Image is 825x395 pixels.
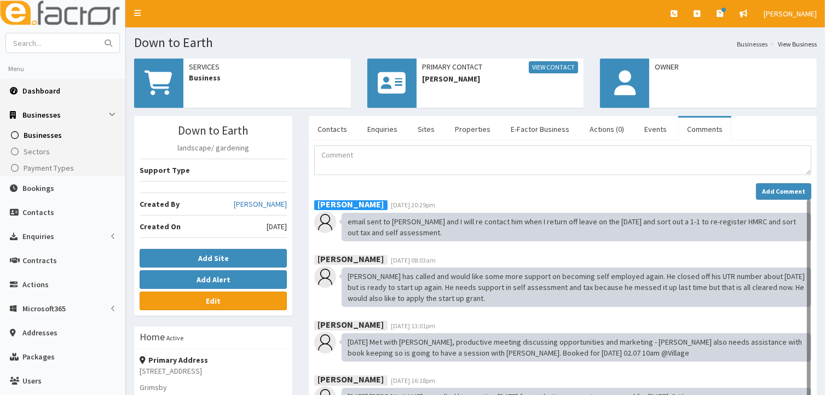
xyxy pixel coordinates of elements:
[140,292,287,310] a: Edit
[140,270,287,289] button: Add Alert
[409,118,443,141] a: Sites
[314,146,811,175] textarea: Comment
[768,39,817,49] li: View Business
[22,231,54,241] span: Enquiries
[140,142,287,153] p: landscape/ gardening
[140,382,287,393] p: Grimsby
[762,187,805,195] strong: Add Comment
[764,9,817,19] span: [PERSON_NAME]
[22,280,49,289] span: Actions
[22,328,57,338] span: Addresses
[391,376,435,385] span: [DATE] 16:18pm
[422,73,579,84] span: [PERSON_NAME]
[309,118,356,141] a: Contacts
[24,147,50,156] span: Sectors
[140,365,287,376] p: [STREET_ADDRESS]
[391,256,436,264] span: [DATE] 08:03am
[318,254,384,265] b: [PERSON_NAME]
[318,320,384,330] b: [PERSON_NAME]
[22,110,61,120] span: Businesses
[22,207,54,217] span: Contacts
[446,118,499,141] a: Properties
[189,61,345,72] span: Services
[197,275,230,284] b: Add Alert
[234,199,287,210] a: [PERSON_NAME]
[22,86,60,96] span: Dashboard
[342,268,811,307] div: [PERSON_NAME] has called and would like some more support on becoming self employed again. He clo...
[342,213,811,241] div: email sent to [PERSON_NAME] and I will re contact him when I return off leave on the [DATE] and s...
[24,130,62,140] span: Businesses
[342,333,811,362] div: [DATE] Met with [PERSON_NAME], productive meeting discussing opportunities and marketing - [PERSO...
[22,183,54,193] span: Bookings
[134,36,817,50] h1: Down to Earth
[140,124,287,137] h3: Down to Earth
[140,165,190,175] b: Support Type
[140,332,165,342] h3: Home
[636,118,676,141] a: Events
[24,163,74,173] span: Payment Types
[22,255,57,265] span: Contracts
[502,118,578,141] a: E-Factor Business
[318,199,384,210] b: [PERSON_NAME]
[529,61,578,73] a: View Contact
[581,118,633,141] a: Actions (0)
[737,39,768,49] a: Businesses
[391,322,435,330] span: [DATE] 13:01pm
[189,72,345,83] span: Business
[3,127,125,143] a: Businesses
[359,118,406,141] a: Enquiries
[391,201,435,209] span: [DATE] 20:29pm
[22,376,42,386] span: Users
[655,61,811,72] span: Owner
[198,253,229,263] b: Add Site
[140,355,208,365] strong: Primary Address
[756,183,811,200] button: Add Comment
[422,61,579,73] span: Primary Contact
[22,352,55,362] span: Packages
[140,199,180,209] b: Created By
[3,143,125,160] a: Sectors
[318,374,384,385] b: [PERSON_NAME]
[267,221,287,232] span: [DATE]
[6,33,98,53] input: Search...
[22,304,66,313] span: Microsoft365
[206,296,221,306] b: Edit
[166,334,183,342] small: Active
[140,222,181,231] b: Created On
[3,160,125,176] a: Payment Types
[678,118,731,141] a: Comments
